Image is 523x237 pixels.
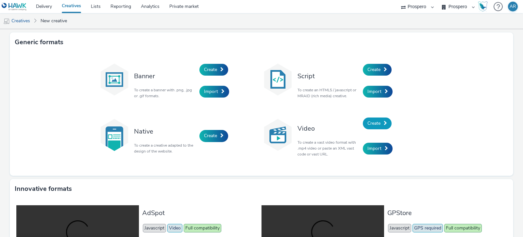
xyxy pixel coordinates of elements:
img: video.svg [261,119,294,151]
h3: Script [297,72,360,81]
p: To create a vast video format with .mp4 video or paste an XML vast code or vast URL. [297,139,360,157]
span: Full compatibility [444,224,482,232]
h3: GPStore [387,209,503,217]
a: Create [363,64,392,76]
h3: Innovative formats [15,184,72,194]
span: Full compatibility [184,224,221,232]
span: Javascript [143,224,166,232]
span: Import [204,88,218,95]
img: Hawk Academy [478,1,488,12]
img: mobile [3,18,10,25]
div: AR [510,2,516,11]
span: Create [204,66,217,73]
img: undefined Logo [2,3,27,11]
span: Create [367,66,380,73]
span: Javascript [388,224,411,232]
span: GPS required [413,224,443,232]
h3: Generic formats [15,37,63,47]
h3: Video [297,124,360,133]
a: Import [363,86,393,98]
a: New creative [37,13,70,29]
img: code.svg [261,63,294,96]
span: Video [167,224,182,232]
span: Import [367,88,381,95]
a: Create [199,130,228,142]
img: banner.svg [98,63,131,96]
p: To create an HTML5 / javascript or MRAID (rich media) creative. [297,87,360,99]
a: Import [199,86,229,98]
a: Create [199,64,228,76]
span: Import [367,145,381,152]
span: Create [367,120,380,126]
p: To create a banner with .png, .jpg or .gif formats. [134,87,196,99]
h3: Banner [134,72,196,81]
span: Create [204,133,217,139]
h3: Native [134,127,196,136]
a: Create [363,118,392,129]
p: To create a creative adapted to the design of the website. [134,142,196,154]
a: Import [363,143,393,155]
img: native.svg [98,119,131,151]
a: Hawk Academy [478,1,490,12]
h3: AdSpot [142,209,258,217]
